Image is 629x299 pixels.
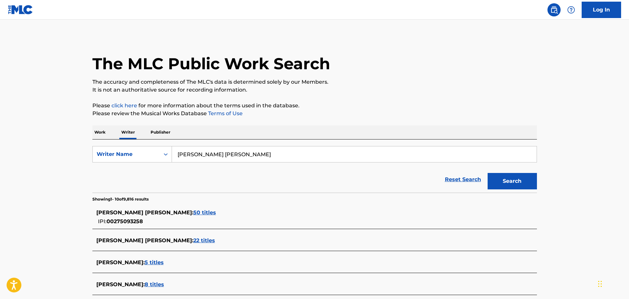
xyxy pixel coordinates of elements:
span: 50 titles [193,209,216,216]
a: click here [111,102,137,109]
iframe: Chat Widget [596,267,629,299]
span: [PERSON_NAME] [PERSON_NAME] : [96,209,193,216]
a: Terms of Use [207,110,243,117]
span: IPI: [98,218,107,224]
div: Help [565,3,578,16]
span: [PERSON_NAME] : [96,259,145,266]
p: Please review the Musical Works Database [92,110,537,117]
p: The accuracy and completeness of The MLC's data is determined solely by our Members. [92,78,537,86]
span: [PERSON_NAME] [PERSON_NAME] : [96,237,193,244]
a: Public Search [547,3,561,16]
div: Drag [598,274,602,294]
h1: The MLC Public Work Search [92,54,330,74]
img: MLC Logo [8,5,33,14]
p: Showing 1 - 10 of 9,816 results [92,196,149,202]
div: Writer Name [97,150,156,158]
span: [PERSON_NAME] : [96,281,145,288]
a: Reset Search [442,172,484,187]
span: 00275093258 [107,218,143,224]
a: Log In [582,2,621,18]
p: It is not an authoritative source for recording information. [92,86,537,94]
span: 5 titles [145,259,164,266]
p: Publisher [149,125,172,139]
p: Writer [119,125,137,139]
button: Search [488,173,537,189]
form: Search Form [92,146,537,193]
p: Work [92,125,108,139]
img: help [567,6,575,14]
span: 8 titles [145,281,164,288]
span: 22 titles [193,237,215,244]
p: Please for more information about the terms used in the database. [92,102,537,110]
img: search [550,6,558,14]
